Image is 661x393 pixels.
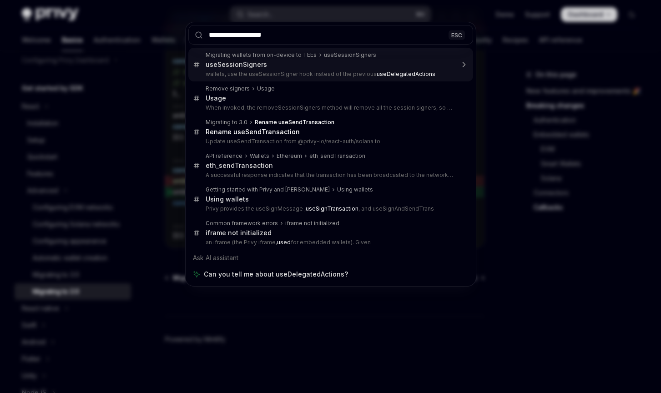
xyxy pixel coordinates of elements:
div: eth_sendTransaction [309,152,365,160]
div: Migrating wallets from on-device to TEEs [206,51,317,59]
div: iframe not initialized [206,229,272,237]
div: Remove signers [206,85,250,92]
div: Migrating to 3.0 [206,119,247,126]
p: Privy provides the useSignMessage , , and useSignAndSendTrans [206,205,454,212]
div: Using wallets [206,195,249,203]
p: When invoked, the removeSessionSigners method will remove all the session signers, so only the user [206,104,454,111]
div: Wallets [250,152,269,160]
div: Usage [257,85,275,92]
b: useSignTransaction [306,205,358,212]
p: wallets, use the useSessionSigner hook instead of the previous [206,71,454,78]
b: Rename useSendTransaction [255,119,334,126]
div: iframe not initialized [285,220,339,227]
div: ESC [449,30,465,40]
p: Update useSendTransaction from @privy-io/react-auth/solana to [206,138,454,145]
p: A successful response indicates that the transaction has been broadcasted to the network. Transactio [206,171,454,179]
div: Common framework errors [206,220,278,227]
span: Can you tell me about useDelegatedActions? [204,270,348,279]
div: useSessionSigners [324,51,376,59]
div: Ethereum [277,152,302,160]
div: Getting started with Privy and [PERSON_NAME] [206,186,330,193]
div: Using wallets [337,186,373,193]
div: useSessionSigners [206,60,267,69]
p: an iframe (the Privy iframe, for embedded wallets). Given [206,239,454,246]
div: Usage [206,94,226,102]
b: Rename useSendTransaction [206,128,300,136]
b: useDelegatedActions [377,71,435,77]
div: API reference [206,152,242,160]
b: used [277,239,291,246]
div: eth_sendTransaction [206,161,273,170]
div: Ask AI assistant [188,250,473,266]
